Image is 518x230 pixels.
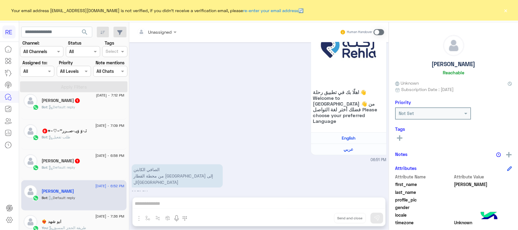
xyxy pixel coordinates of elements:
div: Select [105,48,118,56]
label: Priority [59,59,73,66]
span: profile_pic [395,197,453,203]
span: search [81,29,88,36]
img: defaultAdmin.png [24,124,37,138]
span: first_name [395,181,453,188]
span: Attribute Value [454,174,512,180]
button: Send and close [334,213,366,223]
span: 1 [75,159,80,164]
span: Bot [42,135,48,139]
img: WhatsApp [33,165,39,171]
span: [DATE] - 7:12 PM [96,93,124,98]
label: Tags [105,40,114,46]
a: re-enter your email address [243,8,299,13]
h6: Notes [395,151,408,157]
span: : Default reply [48,195,76,200]
img: defaultAdmin.png [24,185,37,198]
h5: ‏​نَـ-وَ وَيـ-صــرر‘‘~♡~♥ [42,128,87,134]
span: gender [395,204,453,211]
img: WhatsApp [33,195,39,201]
img: notes [496,152,501,157]
span: عربي [344,147,354,152]
img: WhatsApp [33,135,39,141]
h6: Tags [395,126,512,132]
img: WhatsApp [33,104,39,110]
span: : Default reply [48,165,76,170]
img: defaultAdmin.png [24,215,37,229]
button: × [503,7,509,13]
span: Unknown [395,80,419,86]
span: Your email address [EMAIL_ADDRESS][DOMAIN_NAME] is not verified, if you didn't receive a verifica... [12,7,304,14]
img: defaultAdmin.png [443,35,464,56]
span: [DATE] - 7:09 PM [95,123,124,128]
span: timezone [395,219,453,226]
h5: Eng-Abdulaziz [42,189,74,194]
span: Attribute Name [395,174,453,180]
h5: محمد رضا [42,158,80,164]
span: : طريقة الحجز المسبق [48,225,86,230]
span: You [42,225,48,230]
span: 06:52 PM [132,190,148,195]
img: defaultAdmin.png [24,154,37,168]
span: English [342,135,355,140]
label: Channel: [22,40,39,46]
h5: [PERSON_NAME] [432,61,476,68]
span: 06:51 PM [371,157,387,163]
img: 88.jpg [313,12,384,83]
h6: Priority [395,100,411,105]
span: Eng-Abdulaziz [454,181,512,188]
h6: Attributes [395,165,417,171]
button: search [77,27,92,40]
span: Bot [42,195,48,200]
span: Bot [42,105,48,109]
span: Bot [42,165,48,170]
h6: Reachable [443,70,464,75]
span: Subscription Date : [DATE] [401,86,454,93]
span: [DATE] - 6:52 PM [95,183,124,189]
label: Assigned to: [22,59,47,66]
img: add [506,152,512,157]
span: [DATE] - 7:36 PM [95,214,124,219]
small: Human Handover [347,30,372,35]
h5: ابو شهد ❤‍🔥 [42,219,62,224]
span: locale [395,212,453,218]
span: : طلب تفعيل [48,135,71,139]
p: 30/8/2025, 6:52 PM [132,164,223,188]
span: اهلًا بك في تطبيق رحلة 👋 Welcome to [GEOGRAPHIC_DATA] 👋 من فضلك أختر لغة التواصل Please choose yo... [313,89,384,124]
span: Unknown [454,219,512,226]
div: RE [2,25,15,39]
span: last_name [395,189,453,195]
span: 8 [42,129,47,134]
label: Note mentions [96,59,124,66]
span: : Default reply [48,105,76,109]
span: 1 [75,98,80,103]
span: [DATE] - 6:58 PM [95,153,124,158]
span: null [454,204,512,211]
span: null [454,212,512,218]
h5: سلطان زمان [42,98,80,103]
img: hulul-logo.png [479,206,500,227]
img: defaultAdmin.png [24,94,37,108]
button: Apply Filters [20,81,127,92]
label: Status [68,40,81,46]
